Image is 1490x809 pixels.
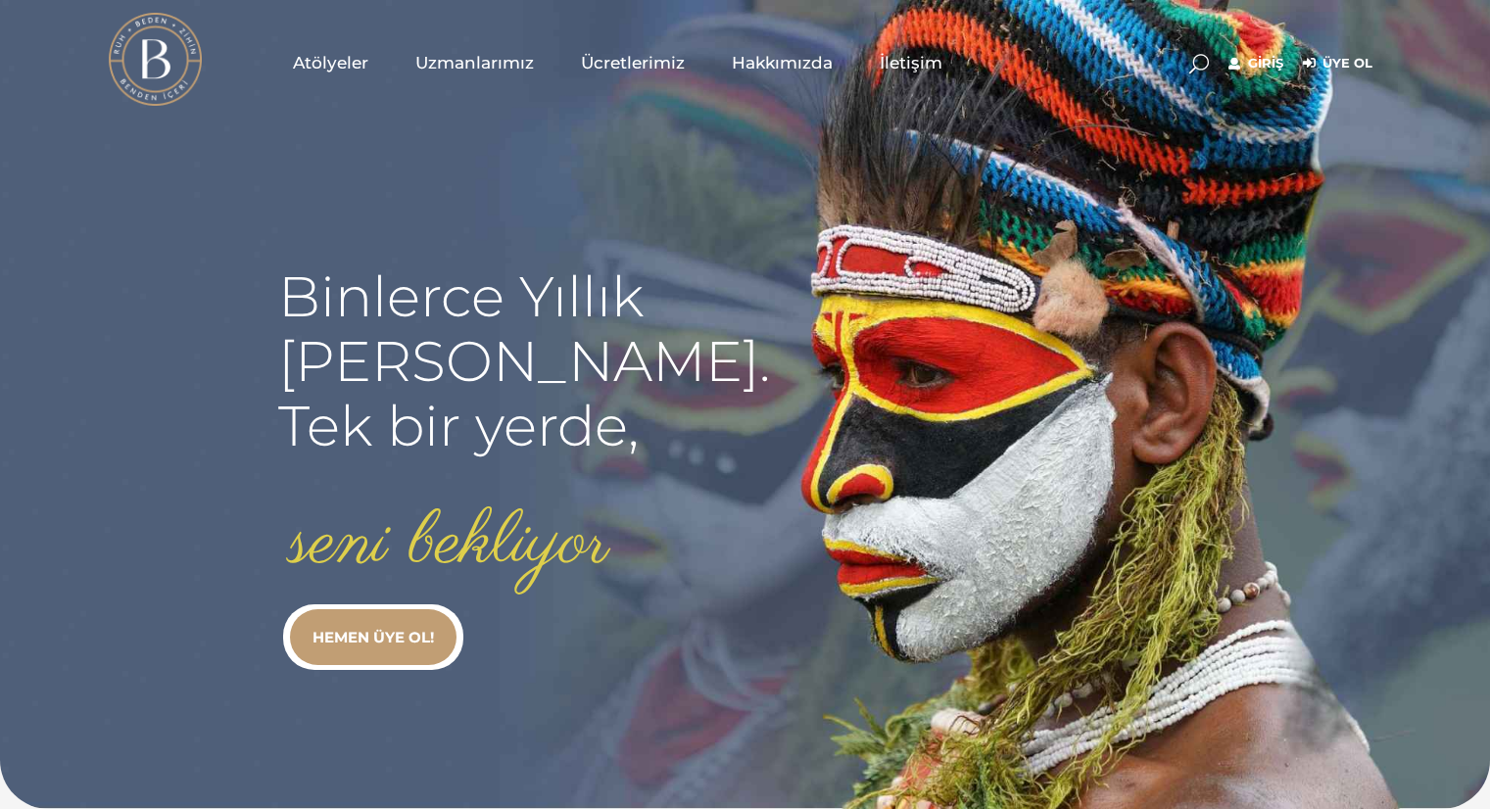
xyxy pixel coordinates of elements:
span: Hakkımızda [732,52,833,74]
span: Uzmanlarımız [415,52,534,74]
a: HEMEN ÜYE OL! [290,609,457,665]
a: Giriş [1228,52,1283,75]
rs-layer: seni bekliyor [290,502,609,585]
a: Uzmanlarımız [392,14,557,112]
a: Hakkımızda [708,14,856,112]
rs-layer: Binlerce Yıllık [PERSON_NAME]. Tek bir yerde, [278,264,770,458]
span: Atölyeler [293,52,368,74]
span: İletişim [880,52,942,74]
span: Ücretlerimiz [581,52,685,74]
a: Atölyeler [269,14,392,112]
a: Üye Ol [1303,52,1372,75]
a: İletişim [856,14,966,112]
img: light logo [109,13,202,106]
a: Ücretlerimiz [557,14,708,112]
